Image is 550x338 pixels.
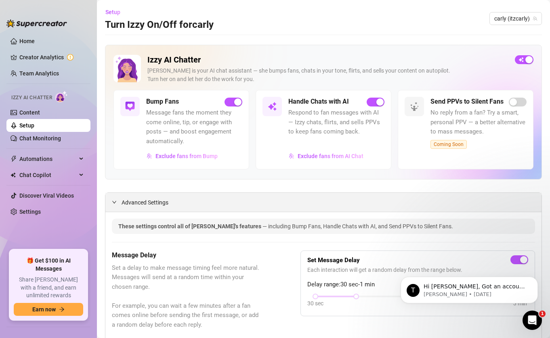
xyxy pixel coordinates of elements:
[146,97,179,106] h5: Bump Fans
[267,102,277,111] img: svg%3e
[19,192,74,199] a: Discover Viral Videos
[19,122,34,129] a: Setup
[112,250,260,260] h5: Message Delay
[388,260,550,316] iframe: Intercom notifications message
[298,153,363,159] span: Exclude fans from AI Chat
[307,280,528,290] span: Delay range: 30 sec - 1 min
[14,303,83,316] button: Earn nowarrow-right
[533,16,537,21] span: team
[19,169,77,182] span: Chat Copilot
[539,311,546,317] span: 1
[307,265,528,274] span: Each interaction will get a random delay from the range below.
[10,172,16,178] img: Chat Copilot
[10,156,17,162] span: thunderbolt
[146,150,218,163] button: Exclude fans from Bump
[307,257,360,264] strong: Set Message Delay
[409,102,419,111] img: svg%3e
[113,55,141,82] img: Izzy AI Chatter
[19,209,41,215] a: Settings
[19,38,35,44] a: Home
[105,9,120,15] span: Setup
[289,153,294,159] img: svg%3e
[14,257,83,273] span: 🎁 Get $100 in AI Messages
[112,263,260,330] span: Set a delay to make message timing feel more natural. Messages will send at a random time within ...
[11,94,52,102] span: Izzy AI Chatter
[125,102,135,111] img: svg%3e
[288,97,349,106] h5: Handle Chats with AI
[59,307,65,312] span: arrow-right
[147,55,508,65] h2: Izzy AI Chatter
[6,19,67,27] img: logo-BBDzfeDw.svg
[19,109,40,116] a: Content
[19,152,77,165] span: Automations
[112,200,117,204] span: expanded
[288,150,364,163] button: Exclude fans from AI Chat
[494,13,537,25] span: carly (itzcarly)
[146,108,242,146] span: Message fans the moment they come online, tip, or engage with posts — and boost engagement automa...
[430,108,527,137] span: No reply from a fan? Try a smart, personal PPV — a better alternative to mass messages.
[155,153,218,159] span: Exclude fans from Bump
[430,140,467,149] span: Coming Soon
[523,311,542,330] iframe: Intercom live chat
[147,153,152,159] img: svg%3e
[32,306,56,313] span: Earn now
[14,276,83,300] span: Share [PERSON_NAME] with a friend, and earn unlimited rewards
[19,70,59,77] a: Team Analytics
[112,198,122,207] div: expanded
[118,223,262,230] span: These settings control all of [PERSON_NAME]'s features
[105,19,214,31] h3: Turn Izzy On/Off for carly
[122,198,168,207] span: Advanced Settings
[19,51,84,64] a: Creator Analytics exclamation-circle
[262,223,453,230] span: — including Bump Fans, Handle Chats with AI, and Send PPVs to Silent Fans.
[19,135,61,142] a: Chat Monitoring
[147,67,508,83] div: [PERSON_NAME] is your AI chat assistant — she bumps fans, chats in your tone, flirts, and sells y...
[307,299,323,308] div: 30 sec
[430,97,504,106] h5: Send PPVs to Silent Fans
[288,108,384,137] span: Respond to fan messages with AI — Izzy chats, flirts, and sells PPVs to keep fans coming back.
[105,6,127,19] button: Setup
[55,91,68,102] img: AI Chatter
